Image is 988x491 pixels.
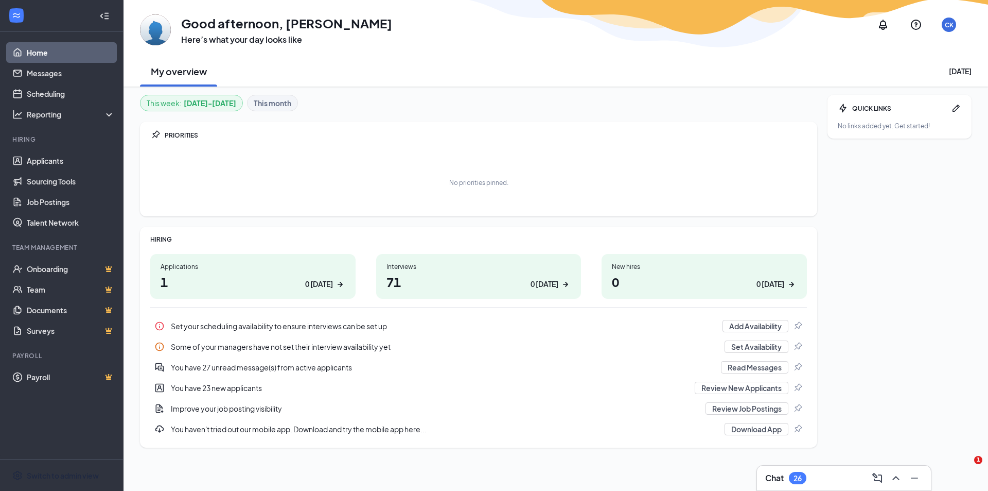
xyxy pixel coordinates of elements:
[12,109,23,120] svg: Analysis
[154,403,165,414] svg: DocumentAdd
[11,10,22,21] svg: WorkstreamLogo
[171,403,699,414] div: Improve your job posting visibility
[150,254,356,299] a: Applications10 [DATE]ArrowRight
[27,150,115,171] a: Applicants
[12,135,113,144] div: Hiring
[161,262,345,271] div: Applications
[335,279,345,290] svg: ArrowRight
[161,273,345,291] h1: 1
[765,472,784,484] h3: Chat
[151,65,207,78] h2: My overview
[154,342,165,352] svg: Info
[181,14,392,32] h1: Good afternoon, [PERSON_NAME]
[792,403,803,414] svg: Pin
[871,472,884,484] svg: ComposeMessage
[612,262,797,271] div: New hires
[154,383,165,393] svg: UserEntity
[150,398,807,419] a: DocumentAddImprove your job posting visibilityReview Job PostingsPin
[951,103,961,113] svg: Pen
[949,66,972,76] div: [DATE]
[792,321,803,331] svg: Pin
[12,243,113,252] div: Team Management
[154,362,165,373] svg: DoubleChatActive
[150,378,807,398] div: You have 23 new applicants
[150,316,807,336] a: InfoSet your scheduling availability to ensure interviews can be set upAdd AvailabilityPin
[150,130,161,140] svg: Pin
[890,472,902,484] svg: ChevronUp
[140,14,171,45] img: Christine Koenig
[945,21,954,29] div: CK
[869,470,886,486] button: ComposeMessage
[154,424,165,434] svg: Download
[888,470,904,486] button: ChevronUp
[99,11,110,21] svg: Collapse
[305,279,333,290] div: 0 [DATE]
[705,402,788,415] button: Review Job Postings
[852,104,947,113] div: QUICK LINKS
[27,300,115,320] a: DocumentsCrown
[838,103,848,113] svg: Bolt
[171,321,716,331] div: Set your scheduling availability to ensure interviews can be set up
[150,419,807,439] a: DownloadYou haven't tried out our mobile app. Download and try the mobile app here...Download AppPin
[254,97,291,109] b: This month
[184,97,236,109] b: [DATE] - [DATE]
[910,19,922,31] svg: QuestionInfo
[725,341,788,353] button: Set Availability
[725,423,788,435] button: Download App
[792,362,803,373] svg: Pin
[792,342,803,352] svg: Pin
[786,279,797,290] svg: ArrowRight
[27,212,115,233] a: Talent Network
[27,320,115,341] a: SurveysCrown
[531,279,558,290] div: 0 [DATE]
[27,109,115,120] div: Reporting
[27,259,115,279] a: OnboardingCrown
[165,131,807,140] div: PRIORITIES
[877,19,889,31] svg: Notifications
[27,192,115,212] a: Job Postings
[171,383,689,393] div: You have 23 new applicants
[792,424,803,434] svg: Pin
[838,122,961,130] div: No links added yet. Get started!
[150,398,807,419] div: Improve your job posting visibility
[612,273,797,291] h1: 0
[27,171,115,192] a: Sourcing Tools
[150,378,807,398] a: UserEntityYou have 23 new applicantsReview New ApplicantsPin
[386,273,571,291] h1: 71
[906,470,923,486] button: Minimize
[27,63,115,83] a: Messages
[953,456,978,481] iframe: Intercom live chat
[181,34,392,45] h3: Here’s what your day looks like
[602,254,807,299] a: New hires00 [DATE]ArrowRight
[147,97,236,109] div: This week :
[908,472,921,484] svg: Minimize
[150,357,807,378] a: DoubleChatActiveYou have 27 unread message(s) from active applicantsRead MessagesPin
[386,262,571,271] div: Interviews
[27,83,115,104] a: Scheduling
[560,279,571,290] svg: ArrowRight
[793,474,802,483] div: 26
[27,470,99,481] div: Switch to admin view
[150,336,807,357] a: InfoSome of your managers have not set their interview availability yetSet AvailabilityPin
[150,235,807,244] div: HIRING
[12,351,113,360] div: Payroll
[722,320,788,332] button: Add Availability
[27,279,115,300] a: TeamCrown
[449,178,508,187] div: No priorities pinned.
[27,367,115,387] a: PayrollCrown
[171,362,715,373] div: You have 27 unread message(s) from active applicants
[27,42,115,63] a: Home
[721,361,788,374] button: Read Messages
[376,254,581,299] a: Interviews710 [DATE]ArrowRight
[171,342,718,352] div: Some of your managers have not set their interview availability yet
[154,321,165,331] svg: Info
[974,456,982,464] span: 1
[150,419,807,439] div: You haven't tried out our mobile app. Download and try the mobile app here...
[150,316,807,336] div: Set your scheduling availability to ensure interviews can be set up
[792,383,803,393] svg: Pin
[12,470,23,481] svg: Settings
[150,336,807,357] div: Some of your managers have not set their interview availability yet
[150,357,807,378] div: You have 27 unread message(s) from active applicants
[171,424,718,434] div: You haven't tried out our mobile app. Download and try the mobile app here...
[756,279,784,290] div: 0 [DATE]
